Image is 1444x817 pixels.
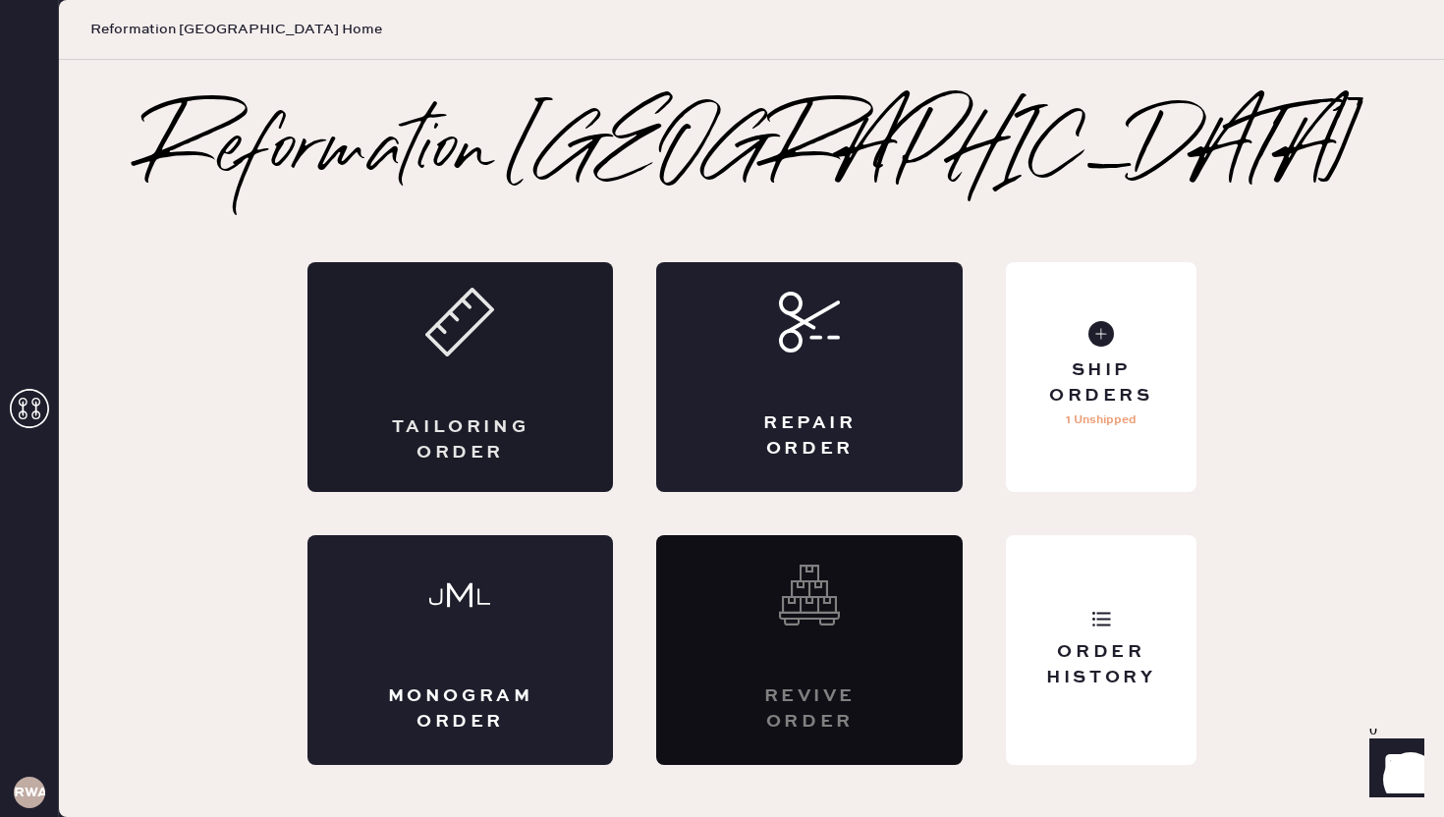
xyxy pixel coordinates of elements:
div: Ship Orders [1022,358,1180,408]
div: Interested? Contact us at care@hemster.co [656,535,963,765]
iframe: Front Chat [1351,729,1435,813]
div: Revive order [735,684,884,734]
div: Repair Order [735,411,884,461]
p: 1 Unshipped [1066,408,1137,432]
h2: Reformation [GEOGRAPHIC_DATA] [144,113,1360,191]
span: Reformation [GEOGRAPHIC_DATA] Home [90,20,382,39]
div: Monogram Order [386,684,535,734]
h3: RWA [14,786,45,799]
div: Tailoring Order [386,415,535,464]
div: Order History [1022,640,1180,689]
